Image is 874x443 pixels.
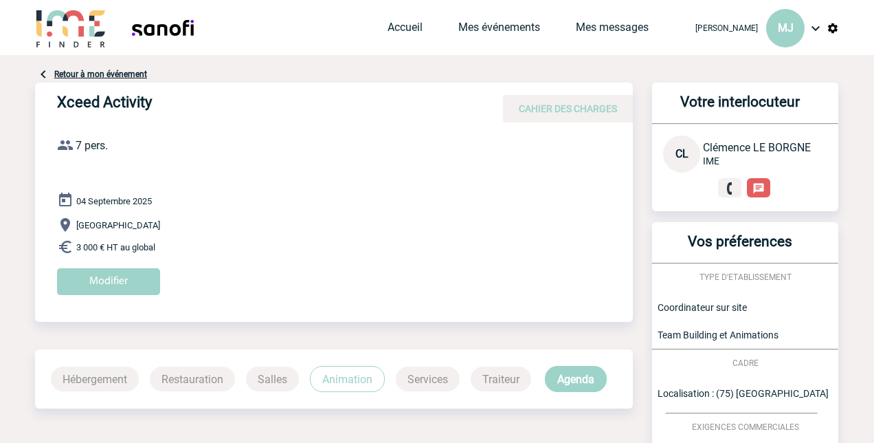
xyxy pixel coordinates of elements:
[545,366,607,392] p: Agenda
[699,272,792,282] span: TYPE D'ETABLISSEMENT
[396,367,460,391] p: Services
[703,155,719,166] span: IME
[658,388,829,399] span: Localisation : (75) [GEOGRAPHIC_DATA]
[57,94,469,117] h4: Xceed Activity
[658,233,822,263] h3: Vos préferences
[76,220,160,230] span: [GEOGRAPHIC_DATA]
[576,21,649,40] a: Mes messages
[519,103,617,114] span: CAHIER DES CHARGES
[778,21,794,34] span: MJ
[57,268,160,295] input: Modifier
[310,366,385,392] p: Animation
[658,329,778,341] span: Team Building et Animations
[76,139,108,152] span: 7 pers.
[732,358,759,368] span: CADRE
[246,367,299,391] p: Salles
[658,94,822,123] h3: Votre interlocuteur
[388,21,423,40] a: Accueil
[51,367,139,391] p: Hébergement
[695,23,758,33] span: [PERSON_NAME]
[471,367,531,391] p: Traiteur
[724,182,736,195] img: fixe.png
[76,196,152,206] span: 04 Septembre 2025
[658,302,747,313] span: Coordinateur sur site
[54,69,147,79] a: Retour à mon événement
[76,242,155,252] span: 3 000 € HT au global
[703,141,811,154] span: Clémence LE BORGNE
[150,367,235,391] p: Restauration
[458,21,540,40] a: Mes événements
[675,147,688,160] span: CL
[692,422,799,432] span: EXIGENCES COMMERCIALES
[35,8,107,47] img: IME-Finder
[752,182,765,195] img: chat-24-px-w.png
